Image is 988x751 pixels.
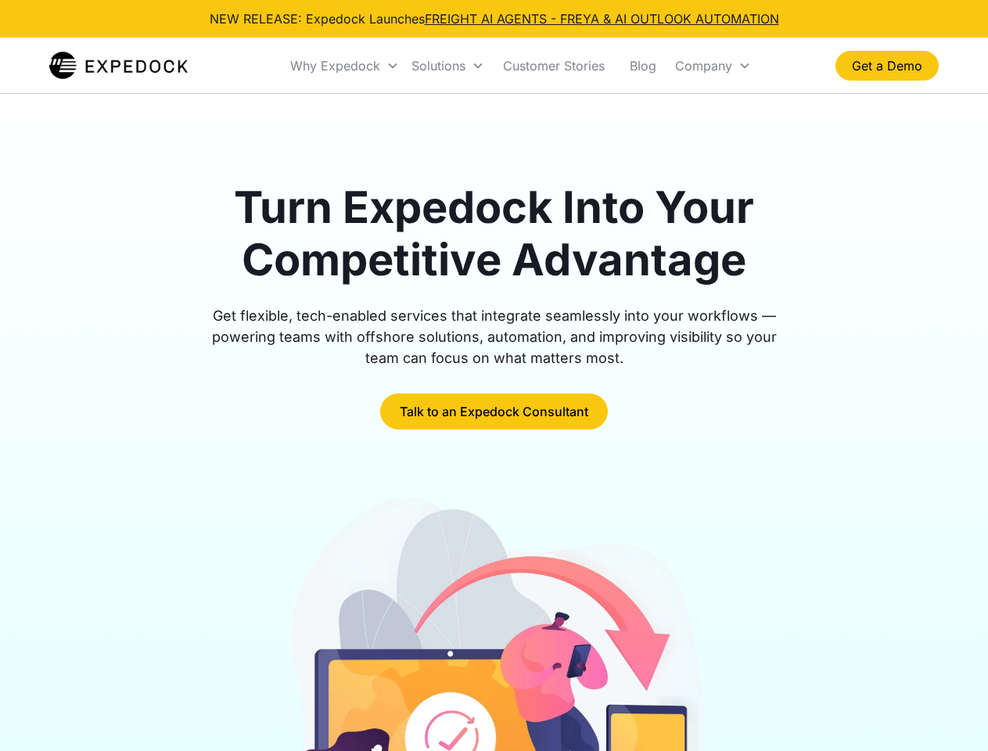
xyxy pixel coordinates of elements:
[669,39,757,92] div: Company
[210,9,779,28] div: NEW RELEASE: Expedock Launches
[490,39,617,92] a: Customer Stories
[380,393,608,429] a: Talk to an Expedock Consultant
[49,50,188,81] img: Expedock Logo
[405,39,490,92] div: Solutions
[284,39,405,92] div: Why Expedock
[617,39,669,92] a: Blog
[425,11,779,27] a: FREIGHT AI AGENTS - FREYA & AI OUTLOOK AUTOMATION
[675,58,732,74] div: Company
[194,305,795,368] div: Get flexible, tech-enabled services that integrate seamlessly into your workflows — powering team...
[194,181,795,286] h1: Turn Expedock Into Your Competitive Advantage
[49,50,188,81] a: home
[411,58,465,74] div: Solutions
[835,51,939,81] a: Get a Demo
[290,58,380,74] div: Why Expedock
[910,676,988,751] iframe: Chat Widget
